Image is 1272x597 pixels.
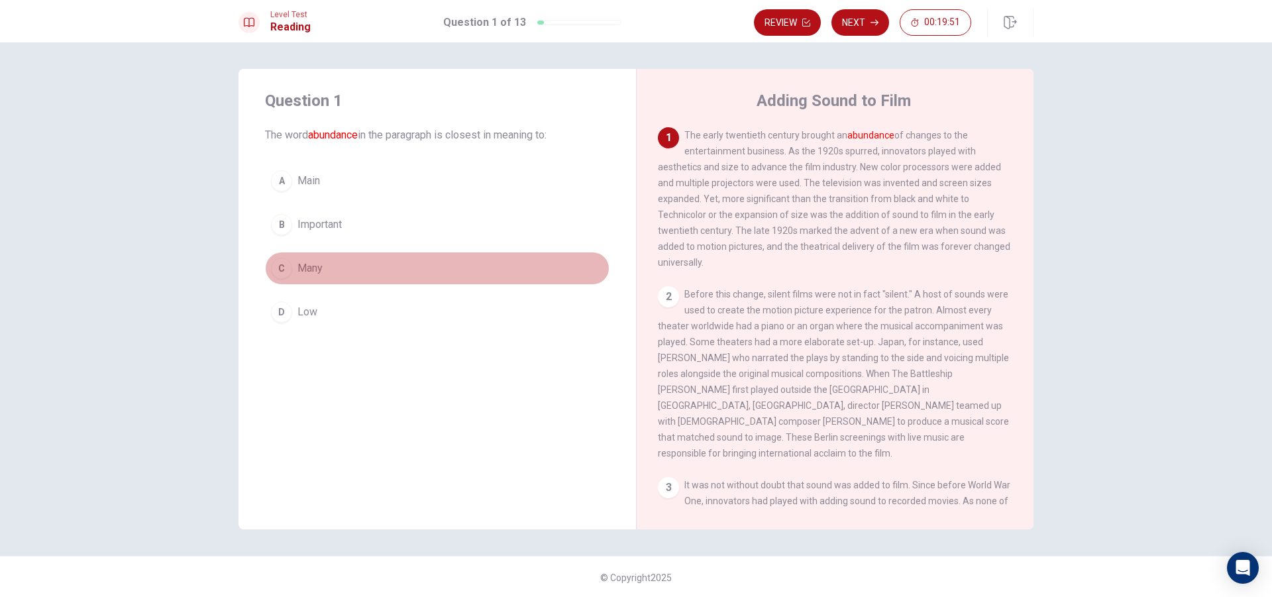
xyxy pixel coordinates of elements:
span: Important [297,217,342,233]
span: The word in the paragraph is closest in meaning to: [265,127,609,143]
button: BImportant [265,208,609,241]
div: 1 [658,127,679,148]
h1: Reading [270,19,311,35]
font: abundance [847,130,894,140]
span: Low [297,304,317,320]
div: 3 [658,477,679,498]
div: C [271,258,292,279]
button: 00:19:51 [900,9,971,36]
span: Many [297,260,323,276]
button: CMany [265,252,609,285]
button: AMain [265,164,609,197]
div: Open Intercom Messenger [1227,552,1259,584]
span: The early twentieth century brought an of changes to the entertainment business. As the 1920s spu... [658,130,1010,268]
span: © Copyright 2025 [600,572,672,583]
span: 00:19:51 [924,17,960,28]
span: It was not without doubt that sound was added to film. Since before World War One, innovators had... [658,480,1010,570]
span: Before this change, silent films were not in fact "silent." A host of sounds were used to create ... [658,289,1009,459]
h4: Question 1 [265,90,609,111]
button: Next [831,9,889,36]
span: Level Test [270,10,311,19]
span: Main [297,173,320,189]
button: DLow [265,296,609,329]
button: Review [754,9,821,36]
div: A [271,170,292,191]
div: 2 [658,286,679,307]
font: abundance [308,129,358,141]
div: B [271,214,292,235]
h4: Adding Sound to Film [757,90,911,111]
div: D [271,301,292,323]
h1: Question 1 of 13 [443,15,526,30]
